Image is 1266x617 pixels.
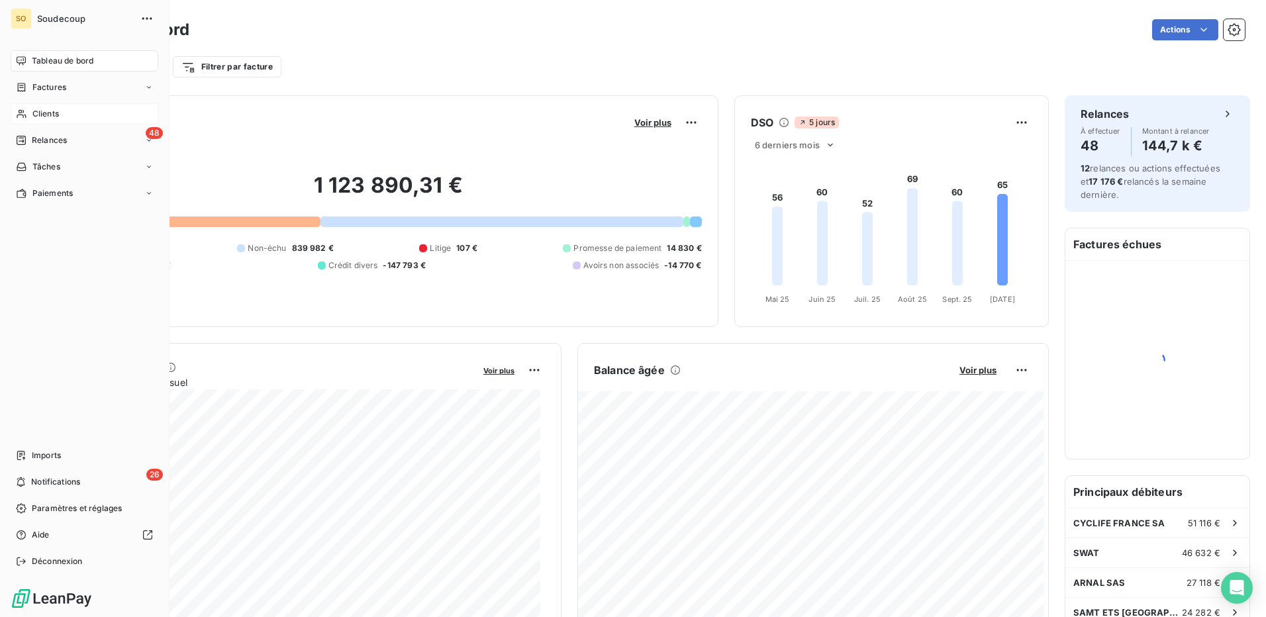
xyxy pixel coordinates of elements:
[1081,127,1120,135] span: À effectuer
[32,529,50,541] span: Aide
[1081,163,1090,173] span: 12
[32,555,83,567] span: Déconnexion
[32,187,73,199] span: Paiements
[751,115,773,130] h6: DSO
[1073,547,1100,558] span: SWAT
[898,295,927,304] tspan: Août 25
[430,242,451,254] span: Litige
[37,13,132,24] span: Soudecoup
[1073,577,1125,588] span: ARNAL SAS
[634,117,671,128] span: Voir plus
[1081,135,1120,156] h4: 48
[1221,572,1253,604] div: Open Intercom Messenger
[32,108,59,120] span: Clients
[479,364,518,376] button: Voir plus
[667,242,701,254] span: 14 830 €
[1187,577,1220,588] span: 27 118 €
[959,365,997,375] span: Voir plus
[456,242,477,254] span: 107 €
[483,366,514,375] span: Voir plus
[32,161,60,173] span: Tâches
[32,55,93,67] span: Tableau de bord
[32,502,122,514] span: Paramètres et réglages
[75,172,702,212] h2: 1 123 890,31 €
[146,469,163,481] span: 26
[808,295,836,304] tspan: Juin 25
[1089,176,1123,187] span: 17 176 €
[1065,476,1249,508] h6: Principaux débiteurs
[1073,518,1165,528] span: CYCLIFE FRANCE SA
[795,117,839,128] span: 5 jours
[32,450,61,461] span: Imports
[1081,163,1220,200] span: relances ou actions effectuées et relancés la semaine dernière.
[1142,127,1210,135] span: Montant à relancer
[248,242,286,254] span: Non-échu
[75,375,474,389] span: Chiffre d'affaires mensuel
[854,295,881,304] tspan: Juil. 25
[573,242,661,254] span: Promesse de paiement
[32,81,66,93] span: Factures
[11,524,158,546] a: Aide
[146,127,163,139] span: 48
[955,364,1000,376] button: Voir plus
[765,295,789,304] tspan: Mai 25
[1188,518,1220,528] span: 51 116 €
[594,362,665,378] h6: Balance âgée
[942,295,972,304] tspan: Sept. 25
[32,134,67,146] span: Relances
[173,56,281,77] button: Filtrer par facture
[383,260,426,271] span: -147 793 €
[11,588,93,609] img: Logo LeanPay
[990,295,1015,304] tspan: [DATE]
[630,117,675,128] button: Voir plus
[1182,547,1220,558] span: 46 632 €
[1065,228,1249,260] h6: Factures échues
[583,260,659,271] span: Avoirs non associés
[292,242,334,254] span: 839 982 €
[328,260,378,271] span: Crédit divers
[1142,135,1210,156] h4: 144,7 k €
[11,8,32,29] div: SO
[31,476,80,488] span: Notifications
[1152,19,1218,40] button: Actions
[755,140,820,150] span: 6 derniers mois
[1081,106,1129,122] h6: Relances
[664,260,701,271] span: -14 770 €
